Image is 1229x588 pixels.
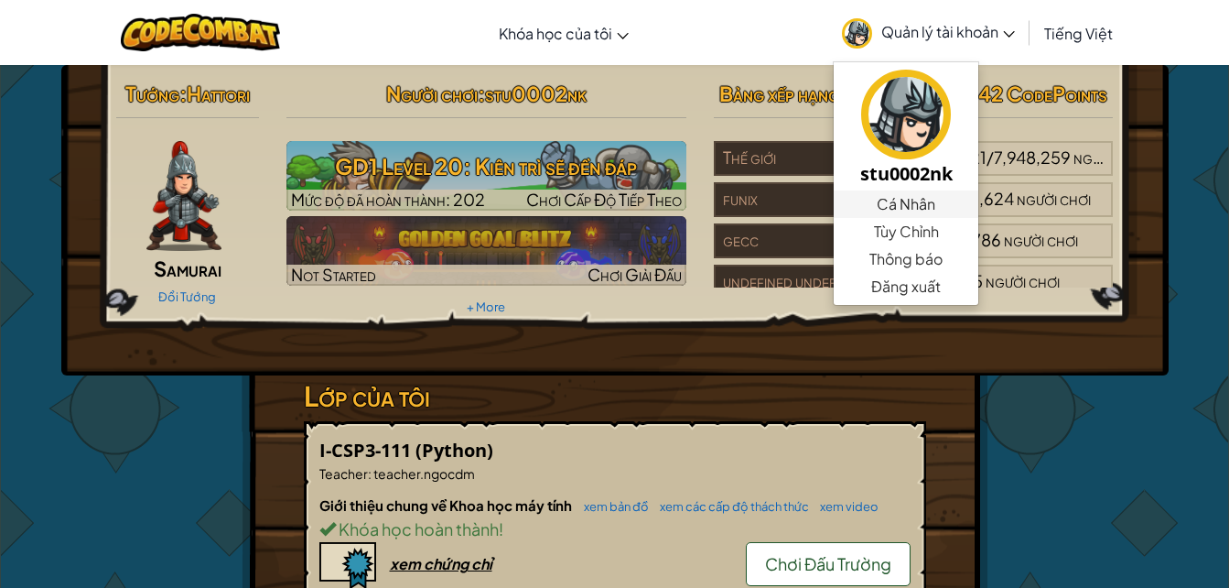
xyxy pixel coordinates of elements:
span: Chơi Cấp Độ Tiếp Theo [526,189,682,210]
div: Thế giới [714,141,913,176]
span: Tướng [125,81,179,106]
span: Bảng xếp hạng đội AI League [719,81,954,106]
div: funix [714,182,913,217]
span: Khóa học hoàn thành [336,518,499,539]
a: Thông báo [834,245,978,273]
a: Thế giới#32,421/7,948,259người chơi [714,158,1114,180]
span: Chơi Giải Đấu [588,264,682,285]
span: : 842 CodePoints [954,81,1107,106]
span: : [478,81,485,106]
a: xem các cấp độ thách thức [651,499,809,514]
span: / [986,147,994,168]
a: xem chứng chỉ [319,554,492,573]
span: 1,624 [973,188,1014,209]
span: 786 [972,229,1001,250]
a: Tiếng Việt [1035,8,1122,58]
span: (Python) [415,438,493,463]
span: ! [499,518,503,539]
img: avatar [861,70,951,159]
span: Hattori [187,81,250,106]
span: người chơi [1017,188,1091,209]
a: funix#423/1,624người chơi [714,200,1114,221]
a: Chơi Cấp Độ Tiếp Theo [286,141,686,211]
img: Golden Goal [286,216,686,286]
a: Đăng xuất [834,273,978,300]
h3: GD1 Level 20: Kiên trì sẽ đền đáp [286,146,686,187]
a: Khóa học của tôi [490,8,638,58]
a: xem bản đồ [575,499,649,514]
span: Quản lý tài khoản [881,22,1015,41]
span: : [179,81,187,106]
a: Đổi Tướng [158,289,216,304]
span: người chơi [1004,229,1078,250]
a: xem video [811,499,879,514]
a: Not StartedChơi Giải Đấu [286,216,686,286]
div: xem chứng chỉ [390,554,492,573]
img: avatar [842,18,872,49]
span: I-CSP3-111 [319,438,415,463]
a: stu0002nk [834,67,978,191]
div: undefined undefined [714,265,913,299]
img: GD1 Level 20: Kiên trì sẽ đền đáp [286,141,686,211]
span: Samurai [154,256,221,281]
span: Thông báo [869,248,943,270]
a: + More [467,299,505,314]
span: teacher.ngocdm [372,465,475,482]
img: CodeCombat logo [121,14,281,51]
span: người chơi [1073,147,1148,168]
span: Not Started [291,264,376,285]
span: Giới thiệu chung về Khoa học máy tính [319,496,575,514]
a: undefined undefined#35/55người chơi [714,282,1114,303]
span: người chơi [986,270,1060,291]
a: Cá Nhân [834,191,978,218]
span: Khóa học của tôi [499,24,612,43]
span: 7,948,259 [994,147,1071,168]
h5: stu0002nk [852,159,960,188]
span: Tiếng Việt [1044,24,1113,43]
span: Chơi Đấu Trường [765,553,891,574]
span: Người chơi [386,81,478,106]
a: Tùy Chỉnh [834,218,978,245]
span: Mức độ đã hoàn thành: 202 [291,189,485,210]
h3: Lớp của tôi [304,376,926,417]
span: : [368,465,372,482]
span: stu0002nk [485,81,587,106]
a: Quản lý tài khoản [833,4,1024,61]
span: Teacher [319,465,368,482]
img: samurai.pose.png [146,141,221,251]
div: gecc [714,223,913,258]
a: gecc#573/786người chơi [714,241,1114,262]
